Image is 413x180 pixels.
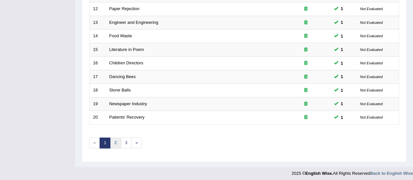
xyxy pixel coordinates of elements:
td: 13 [89,16,106,29]
div: Exam occurring question [285,33,327,39]
div: Exam occurring question [285,20,327,26]
small: Not Evaluated [360,75,383,79]
span: You can still take this question [338,87,346,94]
td: 19 [89,97,106,111]
small: Not Evaluated [360,102,383,106]
div: Exam occurring question [285,60,327,66]
span: You can still take this question [338,19,346,26]
div: Exam occurring question [285,114,327,121]
a: Food Waste [109,33,132,38]
div: Exam occurring question [285,6,327,12]
small: Not Evaluated [360,88,383,92]
a: Engineer and Engineering [109,20,158,25]
small: Not Evaluated [360,48,383,52]
strong: English Wise. [305,171,333,176]
div: Exam occurring question [285,74,327,80]
div: Exam occurring question [285,87,327,93]
span: You can still take this question [338,114,346,121]
div: Exam occurring question [285,101,327,107]
a: 1 [100,138,110,148]
a: Literature in Poem [109,47,144,52]
span: You can still take this question [338,60,346,67]
span: You can still take this question [338,73,346,80]
div: 2025 © All Rights Reserved [292,167,413,176]
small: Not Evaluated [360,115,383,119]
td: 16 [89,57,106,70]
td: 20 [89,111,106,124]
a: Dancing Bees [109,74,136,79]
a: » [131,138,142,148]
a: Back to English Wise [370,171,413,176]
small: Not Evaluated [360,61,383,65]
a: Stone Balls [109,88,131,92]
a: Paper Rejection [109,6,140,11]
td: 18 [89,84,106,97]
small: Not Evaluated [360,34,383,38]
td: 17 [89,70,106,84]
a: 3 [121,138,132,148]
span: You can still take this question [338,100,346,107]
td: 15 [89,43,106,57]
span: You can still take this question [338,46,346,53]
span: You can still take this question [338,5,346,12]
td: 14 [89,29,106,43]
a: Newspaper Industry [109,101,147,106]
small: Not Evaluated [360,7,383,11]
a: 2 [110,138,121,148]
a: Children Directors [109,60,143,65]
span: « [89,138,100,148]
a: Patients' Recovery [109,115,145,120]
div: Exam occurring question [285,47,327,53]
span: You can still take this question [338,33,346,40]
td: 12 [89,2,106,16]
small: Not Evaluated [360,21,383,25]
